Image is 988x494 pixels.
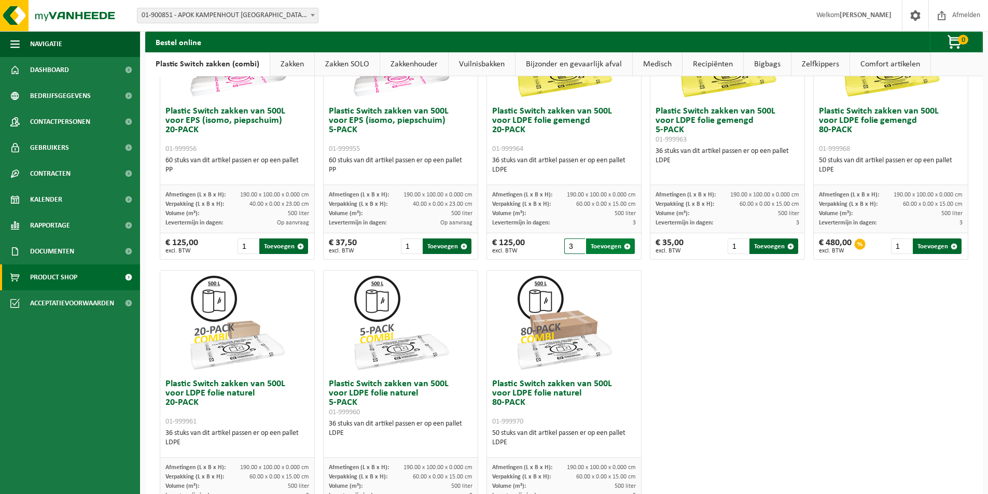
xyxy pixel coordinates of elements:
button: Toevoegen [913,238,962,254]
span: 190.00 x 100.00 x 0.000 cm [894,192,963,198]
span: Volume (m³): [329,210,363,217]
span: Verpakking (L x B x H): [819,201,878,207]
span: Volume (m³): [492,210,526,217]
button: Toevoegen [749,238,798,254]
div: 50 stuks van dit artikel passen er op een pallet [492,429,636,447]
div: LDPE [492,165,636,175]
h3: Plastic Switch zakken van 500L voor LDPE folie naturel 80-PACK [492,379,636,426]
span: Volume (m³): [165,483,199,489]
span: Volume (m³): [165,210,199,217]
input: 1 [238,238,259,254]
div: 36 stuks van dit artikel passen er op een pallet [165,429,309,447]
div: LDPE [819,165,963,175]
span: Acceptatievoorwaarden [30,290,114,316]
span: 60.00 x 0.00 x 15.00 cm [903,201,963,207]
span: 60.00 x 0.00 x 15.00 cm [413,474,472,480]
button: 0 [930,32,982,52]
span: excl. BTW [819,248,852,254]
img: 01-999961 [186,271,289,374]
span: 500 liter [288,483,309,489]
span: Volume (m³): [329,483,363,489]
a: Plastic Switch zakken (combi) [145,52,270,76]
span: 60.00 x 0.00 x 15.00 cm [740,201,799,207]
h3: Plastic Switch zakken van 500L voor LDPE folie gemengd 5-PACK [656,107,799,144]
a: Recipiënten [683,52,743,76]
button: Toevoegen [259,238,308,254]
span: Verpakking (L x B x H): [492,474,551,480]
div: 36 stuks van dit artikel passen er op een pallet [492,156,636,175]
h3: Plastic Switch zakken van 500L voor LDPE folie gemengd 80-PACK [819,107,963,153]
span: 190.00 x 100.00 x 0.000 cm [240,192,309,198]
span: Volume (m³): [819,210,853,217]
span: Bedrijfsgegevens [30,83,91,109]
span: 500 liter [451,483,472,489]
h3: Plastic Switch zakken van 500L voor EPS (isomo, piepschuim) 20-PACK [165,107,309,153]
span: 190.00 x 100.00 x 0.000 cm [567,192,636,198]
span: Levertermijn in dagen: [165,220,223,226]
span: Verpakking (L x B x H): [329,474,387,480]
span: Afmetingen (L x B x H): [165,192,226,198]
h3: Plastic Switch zakken van 500L voor LDPE folie naturel 20-PACK [165,379,309,426]
a: Bigbags [744,52,791,76]
span: Afmetingen (L x B x H): [329,464,389,471]
span: 500 liter [451,210,472,217]
span: Levertermijn in dagen: [656,220,713,226]
div: 50 stuks van dit artikel passen er op een pallet [819,156,963,175]
span: Verpakking (L x B x H): [656,201,714,207]
span: 01-999963 [656,136,687,144]
span: 01-999970 [492,418,523,426]
div: 60 stuks van dit artikel passen er op een pallet [165,156,309,175]
span: Verpakking (L x B x H): [165,201,224,207]
a: Zelfkippers [791,52,850,76]
span: Gebruikers [30,135,69,161]
span: Op aanvraag [277,220,309,226]
h3: Plastic Switch zakken van 500L voor EPS (isomo, piepschuim) 5-PACK [329,107,472,153]
span: 01-999960 [329,408,360,416]
a: Zakken [270,52,314,76]
div: LDPE [656,156,799,165]
h3: Plastic Switch zakken van 500L voor LDPE folie naturel 5-PACK [329,379,472,417]
span: Documenten [30,238,74,264]
span: Contracten [30,161,71,187]
span: Kalender [30,187,62,213]
span: 0 [958,35,968,45]
span: 40.00 x 0.00 x 23.00 cm [249,201,309,207]
span: excl. BTW [165,248,198,254]
span: Product Shop [30,264,77,290]
span: 60.00 x 0.00 x 15.00 cm [576,201,636,207]
span: Verpakking (L x B x H): [165,474,224,480]
input: 1 [728,238,749,254]
span: Afmetingen (L x B x H): [492,192,552,198]
span: excl. BTW [656,248,684,254]
div: LDPE [165,438,309,447]
span: Rapportage [30,213,70,238]
span: Volume (m³): [656,210,689,217]
span: 3 [959,220,963,226]
a: Medisch [633,52,682,76]
span: Afmetingen (L x B x H): [819,192,879,198]
span: Afmetingen (L x B x H): [329,192,389,198]
span: 01-999964 [492,145,523,153]
span: 60.00 x 0.00 x 15.00 cm [249,474,309,480]
span: 01-999955 [329,145,360,153]
span: Afmetingen (L x B x H): [165,464,226,471]
span: 01-900851 - APOK KAMPENHOUT NV - KAMPENHOUT [137,8,318,23]
div: 36 stuks van dit artikel passen er op een pallet [656,147,799,165]
span: Verpakking (L x B x H): [329,201,387,207]
span: Levertermijn in dagen: [329,220,386,226]
div: € 125,00 [165,238,198,254]
div: € 480,00 [819,238,852,254]
span: Afmetingen (L x B x H): [656,192,716,198]
span: 190.00 x 100.00 x 0.000 cm [567,464,636,471]
span: Levertermijn in dagen: [492,220,550,226]
a: Bijzonder en gevaarlijk afval [516,52,632,76]
span: Volume (m³): [492,483,526,489]
h3: Plastic Switch zakken van 500L voor LDPE folie gemengd 20-PACK [492,107,636,153]
strong: [PERSON_NAME] [840,11,892,19]
span: 190.00 x 100.00 x 0.000 cm [240,464,309,471]
div: LDPE [492,438,636,447]
span: excl. BTW [492,248,525,254]
img: 01-999970 [512,271,616,374]
a: Comfort artikelen [850,52,930,76]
